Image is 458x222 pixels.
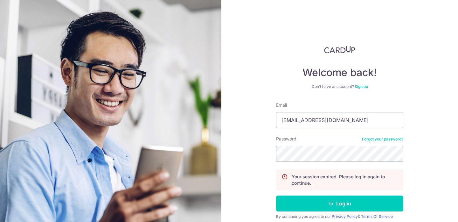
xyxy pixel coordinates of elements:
[276,66,403,79] h4: Welcome back!
[355,84,368,89] a: Sign up
[276,84,403,89] div: Don’t have an account?
[276,102,287,108] label: Email
[276,112,403,128] input: Enter your Email
[276,196,403,211] button: Log in
[332,214,358,219] a: Privacy Policy
[361,214,393,219] a: Terms Of Service
[292,174,398,186] p: Your session expired. Please log in again to continue.
[362,137,403,142] a: Forgot your password?
[324,46,355,54] img: CardUp Logo
[276,214,403,219] div: By continuing you agree to our &
[276,136,296,142] label: Password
